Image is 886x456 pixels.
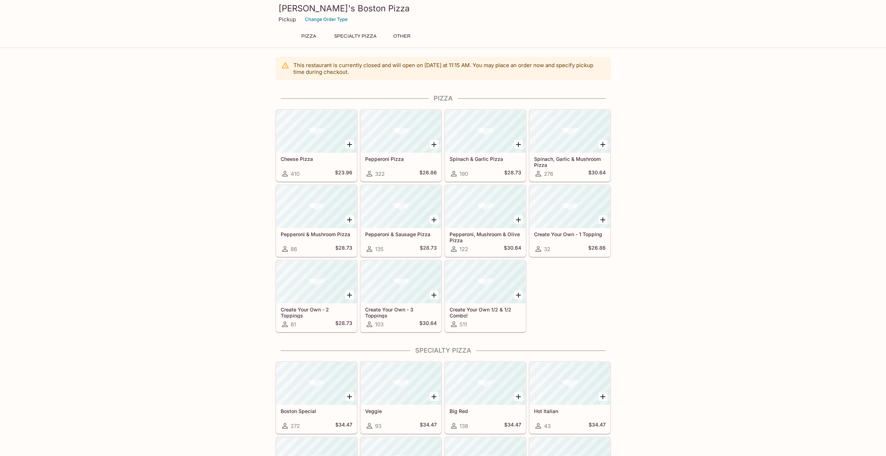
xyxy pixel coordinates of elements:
a: Spinach, Garlic & Mushroom Pizza276$30.64 [529,110,610,181]
button: Add Pepperoni & Sausage Pizza [430,215,439,224]
p: This restaurant is currently closed and will open on [DATE] at 11:15 AM . You may place an order ... [293,62,605,75]
h5: Create Your Own - 3 Toppings [365,306,437,318]
a: Create Your Own - 3 Toppings103$30.64 [361,260,441,332]
button: Specialty Pizza [330,31,380,41]
h5: $30.64 [588,169,606,178]
h5: Create Your Own - 1 Topping [534,231,606,237]
h5: Spinach, Garlic & Mushroom Pizza [534,156,606,168]
span: 135 [375,246,384,253]
a: Pepperoni, Mushroom & Olive Pizza122$30.64 [445,185,526,257]
div: Cheese Pizza [276,110,357,153]
div: Create Your Own - 2 Toppings [276,261,357,303]
h5: $26.86 [588,245,606,253]
div: Create Your Own - 1 Topping [530,185,610,228]
div: Veggie [361,362,441,405]
h5: Cheese Pizza [281,156,352,162]
div: Spinach, Garlic & Mushroom Pizza [530,110,610,153]
h5: $28.73 [504,169,521,178]
span: 32 [544,246,550,253]
h5: $34.47 [420,422,437,430]
button: Add Boston Special [345,392,354,401]
h5: Pepperoni, Mushroom & Olive Pizza [450,231,521,243]
span: 93 [375,423,381,429]
div: Create Your Own - 3 Toppings [361,261,441,303]
a: Pepperoni Pizza322$26.86 [361,110,441,181]
button: Add Spinach, Garlic & Mushroom Pizza [599,140,607,149]
button: Pizza [293,31,325,41]
span: 190 [459,170,468,177]
h5: Boston Special [281,408,352,414]
h5: Pepperoni & Mushroom Pizza [281,231,352,237]
h5: Hot Italian [534,408,606,414]
h5: Create Your Own - 2 Toppings [281,306,352,318]
h4: Pizza [276,94,611,102]
h5: Big Red [450,408,521,414]
a: Spinach & Garlic Pizza190$28.73 [445,110,526,181]
button: Add Hot Italian [599,392,607,401]
div: Big Red [445,362,525,405]
button: Add Pepperoni, Mushroom & Olive Pizza [514,215,523,224]
h5: Veggie [365,408,437,414]
button: Other [386,31,418,41]
h5: $26.86 [419,169,437,178]
div: Boston Special [276,362,357,405]
h5: $28.73 [335,320,352,329]
h5: $30.64 [504,245,521,253]
h5: $34.47 [335,422,352,430]
span: 410 [291,170,299,177]
p: Pickup [279,16,296,23]
button: Add Create Your Own - 3 Toppings [430,291,439,299]
span: 138 [459,423,468,429]
button: Add Create Your Own - 1 Topping [599,215,607,224]
h5: Pepperoni Pizza [365,156,437,162]
h4: Specialty Pizza [276,347,611,354]
a: Pepperoni & Mushroom Pizza86$28.73 [276,185,357,257]
div: Pepperoni & Mushroom Pizza [276,185,357,228]
h5: Spinach & Garlic Pizza [450,156,521,162]
a: Boston Special272$34.47 [276,362,357,434]
a: Pepperoni & Sausage Pizza135$28.73 [361,185,441,257]
h5: $34.47 [589,422,606,430]
button: Add Create Your Own 1/2 & 1/2 Combo! [514,291,523,299]
a: Veggie93$34.47 [361,362,441,434]
h5: Pepperoni & Sausage Pizza [365,231,437,237]
span: 511 [459,321,467,328]
span: 81 [291,321,296,328]
span: 322 [375,170,385,177]
div: Pepperoni & Sausage Pizza [361,185,441,228]
span: 272 [291,423,300,429]
span: 103 [375,321,384,328]
button: Add Pepperoni Pizza [430,140,439,149]
span: 43 [544,423,551,429]
a: Cheese Pizza410$23.96 [276,110,357,181]
a: Create Your Own - 2 Toppings81$28.73 [276,260,357,332]
h5: $28.73 [420,245,437,253]
span: 86 [291,246,297,253]
div: Create Your Own 1/2 & 1/2 Combo! [445,261,525,303]
h5: $34.47 [504,422,521,430]
h5: $30.64 [419,320,437,329]
a: Create Your Own 1/2 & 1/2 Combo!511 [445,260,526,332]
button: Add Cheese Pizza [345,140,354,149]
div: Pepperoni Pizza [361,110,441,153]
button: Add Veggie [430,392,439,401]
button: Add Create Your Own - 2 Toppings [345,291,354,299]
button: Add Spinach & Garlic Pizza [514,140,523,149]
a: Big Red138$34.47 [445,362,526,434]
h3: [PERSON_NAME]'s Boston Pizza [279,3,608,14]
h5: $23.96 [335,169,352,178]
a: Create Your Own - 1 Topping32$26.86 [529,185,610,257]
a: Hot Italian43$34.47 [529,362,610,434]
div: Hot Italian [530,362,610,405]
button: Change Order Type [302,14,351,25]
button: Add Big Red [514,392,523,401]
div: Spinach & Garlic Pizza [445,110,525,153]
button: Add Pepperoni & Mushroom Pizza [345,215,354,224]
h5: Create Your Own 1/2 & 1/2 Combo! [450,306,521,318]
h5: $28.73 [335,245,352,253]
span: 276 [544,170,553,177]
span: 122 [459,246,468,253]
div: Pepperoni, Mushroom & Olive Pizza [445,185,525,228]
